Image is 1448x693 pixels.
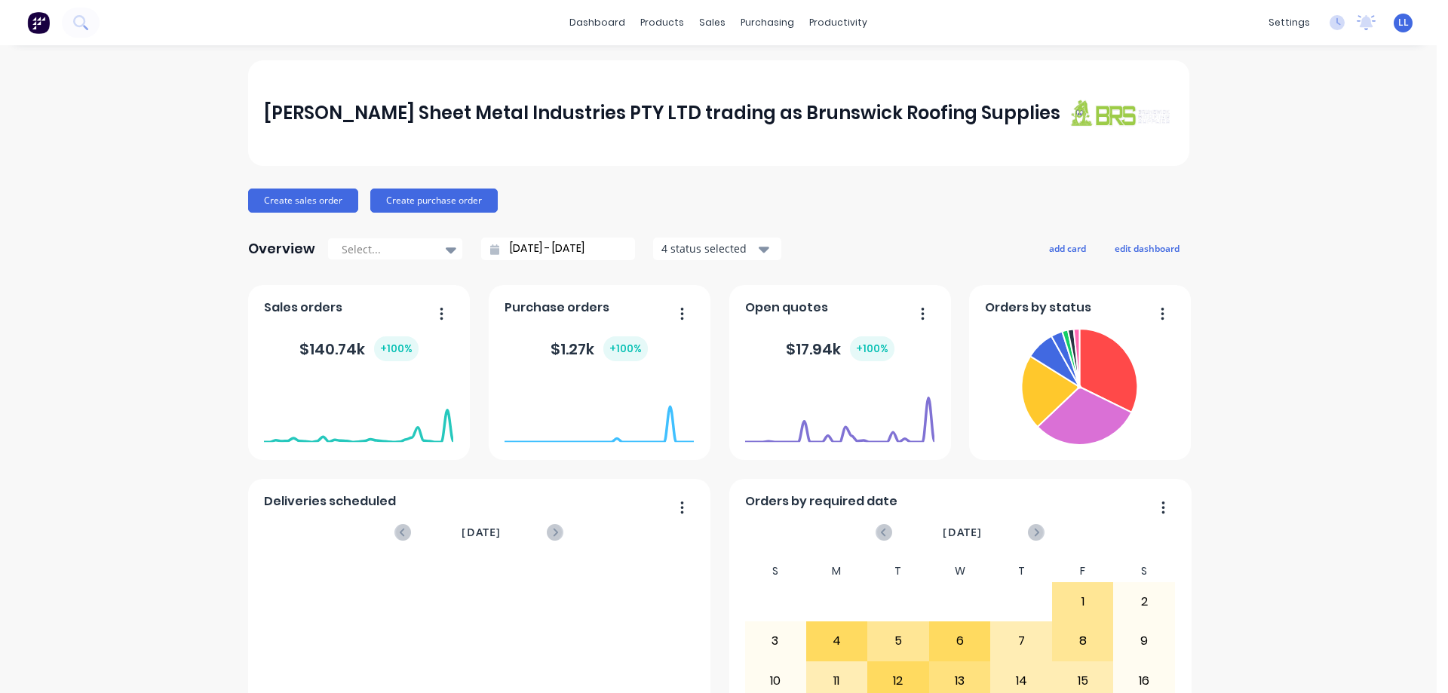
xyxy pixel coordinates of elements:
div: 7 [991,622,1051,660]
button: Create purchase order [370,189,498,213]
span: [DATE] [462,524,501,541]
div: + 100 % [603,336,648,361]
div: 2 [1114,583,1174,621]
div: + 100 % [850,336,894,361]
div: 1 [1053,583,1113,621]
div: 4 status selected [661,241,756,256]
div: 9 [1114,622,1174,660]
button: 4 status selected [653,238,781,260]
div: M [806,560,868,582]
div: $ 140.74k [299,336,419,361]
div: settings [1261,11,1318,34]
div: S [744,560,806,582]
div: sales [692,11,733,34]
button: Create sales order [248,189,358,213]
span: Purchase orders [505,299,609,317]
div: products [633,11,692,34]
div: Overview [248,234,315,264]
div: T [990,560,1052,582]
img: J A Sheet Metal Industries PTY LTD trading as Brunswick Roofing Supplies [1067,99,1173,127]
span: LL [1398,16,1409,29]
div: purchasing [733,11,802,34]
div: + 100 % [374,336,419,361]
div: 8 [1053,622,1113,660]
span: Orders by status [985,299,1091,317]
div: 3 [745,622,805,660]
div: W [929,560,991,582]
img: Factory [27,11,50,34]
div: 5 [868,622,928,660]
div: 4 [807,622,867,660]
span: Sales orders [264,299,342,317]
div: $ 1.27k [551,336,648,361]
span: Deliveries scheduled [264,492,396,511]
div: 6 [930,622,990,660]
span: Open quotes [745,299,828,317]
div: S [1113,560,1175,582]
div: T [867,560,929,582]
div: F [1052,560,1114,582]
span: [DATE] [943,524,982,541]
button: add card [1039,238,1096,258]
div: productivity [802,11,875,34]
div: [PERSON_NAME] Sheet Metal Industries PTY LTD trading as Brunswick Roofing Supplies [264,98,1060,128]
button: edit dashboard [1105,238,1189,258]
div: $ 17.94k [786,336,894,361]
a: dashboard [562,11,633,34]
